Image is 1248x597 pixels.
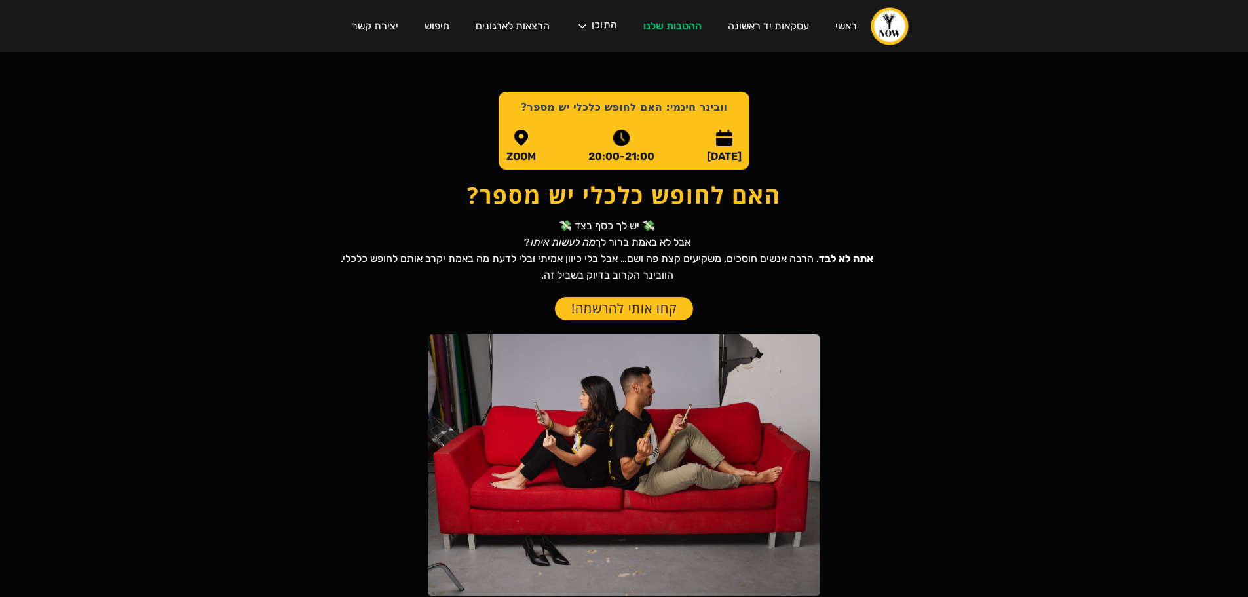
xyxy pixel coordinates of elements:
a: הרצאות לארגונים [463,8,563,45]
strong: וובינר חינמי: האם לחופש כלכלי יש מספר? [521,101,727,113]
div: התוכן [563,7,630,46]
div: ZOOM [506,151,536,162]
div: התוכן [592,20,617,33]
a: חיפוש [411,8,463,45]
strong: אתה לא לבד [819,252,873,265]
div: [DATE] [707,151,742,162]
a: home [870,7,909,46]
em: מה לעשות איתו [530,236,595,248]
a: קחו אותי להרשמה! [555,297,693,320]
a: יצירת קשר [339,8,411,45]
h1: האם לחופש כלכלי יש מספר? [341,183,907,206]
div: 20:00-21:00 [588,151,654,162]
a: עסקאות יד ראשונה [715,8,822,45]
a: ראשי [822,8,870,45]
p: 💸 יש לך כסף בצד 💸 אבל לא באמת ברור לך ? . הרבה אנשים חוסכים, משקיעים קצת פה ושם… אבל בלי כיוון אמ... [341,218,873,283]
a: ההטבות שלנו [630,8,715,45]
